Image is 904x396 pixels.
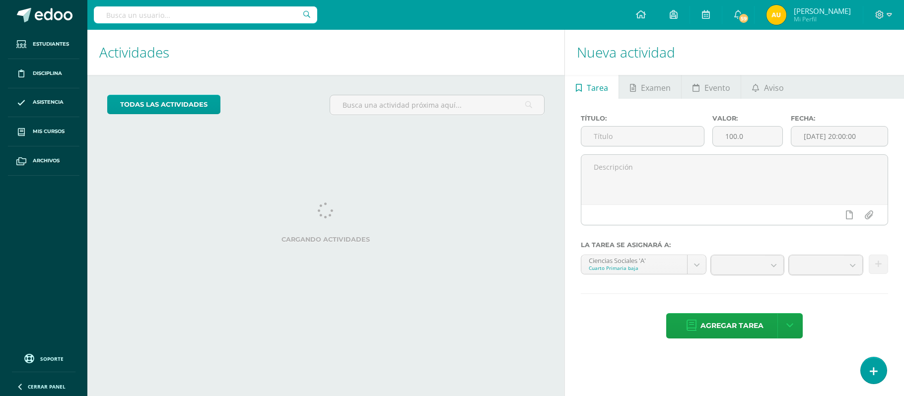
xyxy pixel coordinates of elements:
span: Tarea [587,76,608,100]
a: Aviso [741,75,794,99]
div: Cuarto Primaria baja [589,264,680,271]
span: Estudiantes [33,40,69,48]
a: Mis cursos [8,117,79,146]
img: 05b7556927cf6a1fc85b4e34986eb699.png [766,5,786,25]
input: Busca una actividad próxima aquí... [330,95,544,115]
a: Examen [619,75,681,99]
a: Disciplina [8,59,79,88]
a: Soporte [12,351,75,365]
span: Agregar tarea [700,314,764,338]
div: Ciencias Sociales 'A' [589,255,680,264]
span: Mi Perfil [794,15,851,23]
h1: Nueva actividad [577,30,892,75]
span: Evento [704,76,730,100]
span: Cerrar panel [28,383,66,390]
a: Tarea [565,75,619,99]
label: Valor: [712,115,783,122]
input: Puntos máximos [713,127,783,146]
span: 59 [738,13,749,24]
span: Mis cursos [33,128,65,135]
a: Estudiantes [8,30,79,59]
label: Cargando actividades [107,236,545,243]
span: Examen [641,76,671,100]
label: Título: [581,115,704,122]
input: Título [581,127,704,146]
span: Aviso [764,76,784,100]
a: todas las Actividades [107,95,220,114]
a: Asistencia [8,88,79,118]
a: Ciencias Sociales 'A'Cuarto Primaria baja [581,255,706,274]
span: Soporte [40,355,64,362]
input: Busca un usuario... [94,6,317,23]
a: Archivos [8,146,79,176]
span: [PERSON_NAME] [794,6,851,16]
input: Fecha de entrega [791,127,888,146]
label: La tarea se asignará a: [581,241,888,249]
label: Fecha: [791,115,888,122]
a: Evento [682,75,741,99]
h1: Actividades [99,30,553,75]
span: Disciplina [33,69,62,77]
span: Archivos [33,157,60,165]
span: Asistencia [33,98,64,106]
